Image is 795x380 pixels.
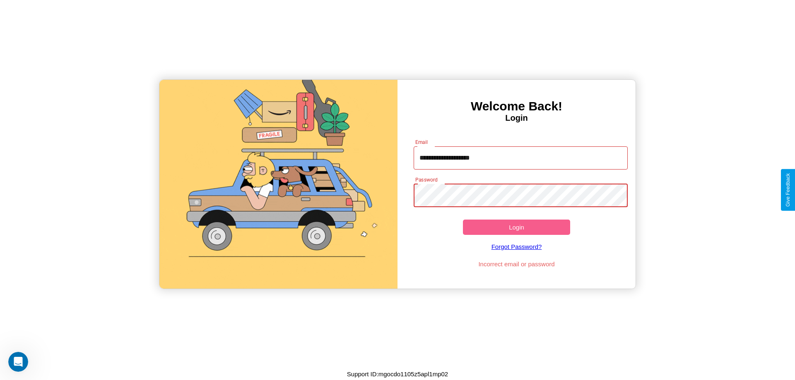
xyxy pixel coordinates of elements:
iframe: Intercom live chat [8,352,28,372]
div: Give Feedback [785,173,791,207]
h4: Login [397,113,636,123]
label: Password [415,176,437,183]
h3: Welcome Back! [397,99,636,113]
p: Incorrect email or password [410,258,624,270]
img: gif [159,80,397,289]
p: Support ID: mgocdo1105z5apl1mp02 [347,368,448,380]
button: Login [463,220,570,235]
a: Forgot Password? [410,235,624,258]
label: Email [415,139,428,146]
